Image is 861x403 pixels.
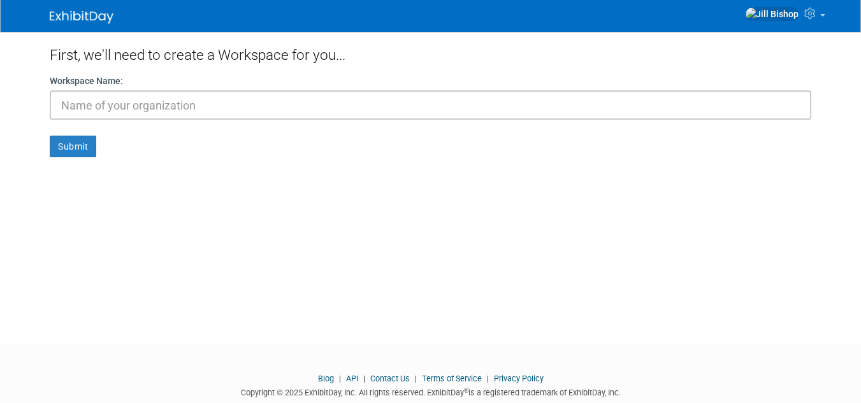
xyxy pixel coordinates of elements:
span: | [336,374,344,383]
a: Privacy Policy [494,374,544,383]
span: | [360,374,368,383]
button: Submit [50,136,96,157]
input: Name of your organization [50,90,811,120]
img: Jill Bishop [745,7,799,21]
a: API [346,374,358,383]
label: Workspace Name: [50,74,123,87]
span: | [412,374,420,383]
a: Terms of Service [422,374,482,383]
a: Contact Us [370,374,410,383]
sup: ® [464,387,468,394]
div: First, we'll need to create a Workspace for you... [50,32,811,74]
span: | [484,374,492,383]
a: Blog [318,374,334,383]
img: ExhibitDay [50,11,113,24]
